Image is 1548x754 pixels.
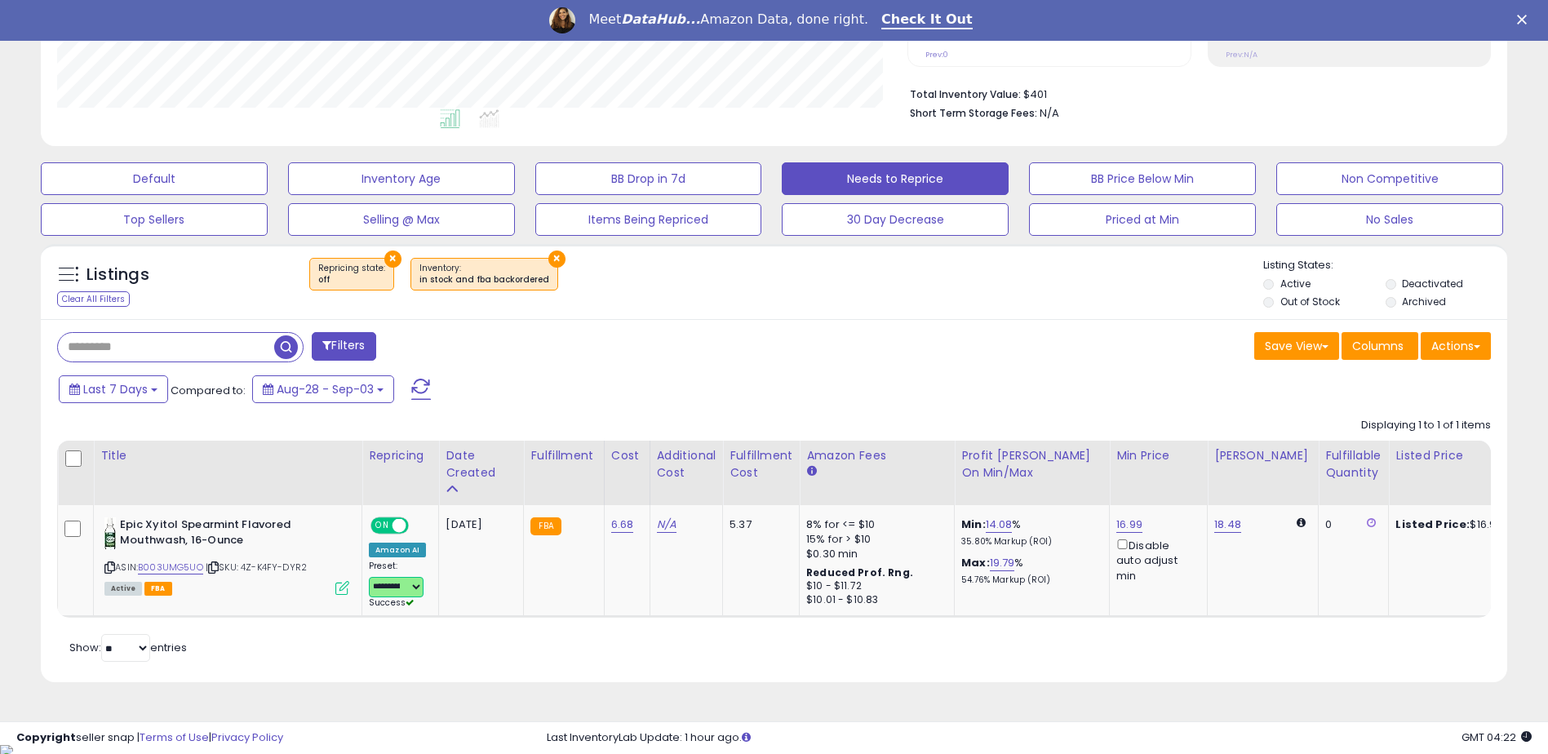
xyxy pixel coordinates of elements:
div: [PERSON_NAME] [1214,447,1311,464]
div: Date Created [446,447,517,481]
a: 18.48 [1214,517,1241,533]
div: Fulfillment Cost [730,447,792,481]
span: 2025-09-11 04:22 GMT [1462,730,1532,745]
div: Profit [PERSON_NAME] on Min/Max [961,447,1102,481]
button: Save View [1254,332,1339,360]
div: % [961,517,1097,548]
b: Max: [961,555,990,570]
div: Fulfillable Quantity [1325,447,1382,481]
div: Fulfillment [530,447,597,464]
span: Repricing state : [318,262,385,286]
b: Min: [961,517,986,532]
div: Min Price [1116,447,1200,464]
div: $16.99 [1395,517,1531,532]
span: Columns [1352,338,1404,354]
button: 30 Day Decrease [782,203,1009,236]
span: Show: entries [69,640,187,655]
div: Additional Cost [657,447,716,481]
button: Items Being Repriced [535,203,762,236]
div: Disable auto adjust min [1116,536,1195,583]
b: Short Term Storage Fees: [910,106,1037,120]
div: Meet Amazon Data, done right. [588,11,868,28]
button: Non Competitive [1276,162,1503,195]
div: 5.37 [730,517,787,532]
a: 19.79 [990,555,1015,571]
div: $10.01 - $10.83 [806,593,942,607]
div: Displaying 1 to 1 of 1 items [1361,418,1491,433]
div: Preset: [369,561,426,609]
button: Last 7 Days [59,375,168,403]
a: N/A [657,517,676,533]
div: $0.30 min [806,547,942,561]
label: Deactivated [1402,277,1463,291]
span: All listings currently available for purchase on Amazon [104,582,142,596]
span: Success [369,597,414,609]
button: Inventory Age [288,162,515,195]
button: Priced at Min [1029,203,1256,236]
a: 6.68 [611,517,634,533]
th: The percentage added to the cost of goods (COGS) that forms the calculator for Min & Max prices. [955,441,1110,505]
span: FBA [144,582,172,596]
p: Listing States: [1263,258,1507,273]
div: Repricing [369,447,432,464]
p: 35.80% Markup (ROI) [961,536,1097,548]
button: No Sales [1276,203,1503,236]
label: Out of Stock [1280,295,1340,308]
strong: Copyright [16,730,76,745]
small: Amazon Fees. [806,464,816,479]
b: Reduced Prof. Rng. [806,565,913,579]
div: Cost [611,447,643,464]
button: BB Drop in 7d [535,162,762,195]
b: Epic Xyitol Spearmint Flavored Mouthwash, 16-Ounce [120,517,318,552]
small: Prev: N/A [1226,50,1257,60]
div: 15% for > $10 [806,532,942,547]
button: Needs to Reprice [782,162,1009,195]
button: Filters [312,332,375,361]
i: Calculated using Dynamic Max Price. [1297,517,1306,528]
button: Selling @ Max [288,203,515,236]
a: Privacy Policy [211,730,283,745]
span: | SKU: 4Z-K4FY-DYR2 [206,561,307,574]
button: Top Sellers [41,203,268,236]
span: N/A [1040,105,1059,121]
div: [DATE] [446,517,511,532]
label: Archived [1402,295,1446,308]
small: Prev: 0 [925,50,948,60]
a: 14.08 [986,517,1013,533]
a: Check It Out [881,11,973,29]
button: BB Price Below Min [1029,162,1256,195]
button: × [548,251,566,268]
div: Last InventoryLab Update: 1 hour ago. [547,730,1532,746]
b: Total Inventory Value: [910,87,1021,101]
div: Amazon AI [369,543,426,557]
li: $401 [910,83,1479,103]
div: $10 - $11.72 [806,579,942,593]
span: OFF [406,519,432,533]
div: Title [100,447,355,464]
p: 54.76% Markup (ROI) [961,574,1097,586]
div: 8% for <= $10 [806,517,942,532]
b: Listed Price: [1395,517,1470,532]
img: 412JhvbIW7L._SL40_.jpg [104,517,116,550]
img: Profile image for Georgie [549,7,575,33]
button: Actions [1421,332,1491,360]
span: Last 7 Days [83,381,148,397]
div: 0 [1325,517,1376,532]
button: × [384,251,401,268]
label: Active [1280,277,1311,291]
span: ON [372,519,393,533]
span: Compared to: [171,383,246,398]
div: Listed Price [1395,447,1537,464]
a: B003UMG5UO [138,561,203,574]
div: Close [1517,15,1533,24]
button: Default [41,162,268,195]
div: % [961,556,1097,586]
button: Aug-28 - Sep-03 [252,375,394,403]
span: Inventory : [419,262,549,286]
div: off [318,274,385,286]
button: Columns [1342,332,1418,360]
h5: Listings [86,264,149,286]
div: ASIN: [104,517,349,593]
a: 16.99 [1116,517,1142,533]
div: Clear All Filters [57,291,130,307]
